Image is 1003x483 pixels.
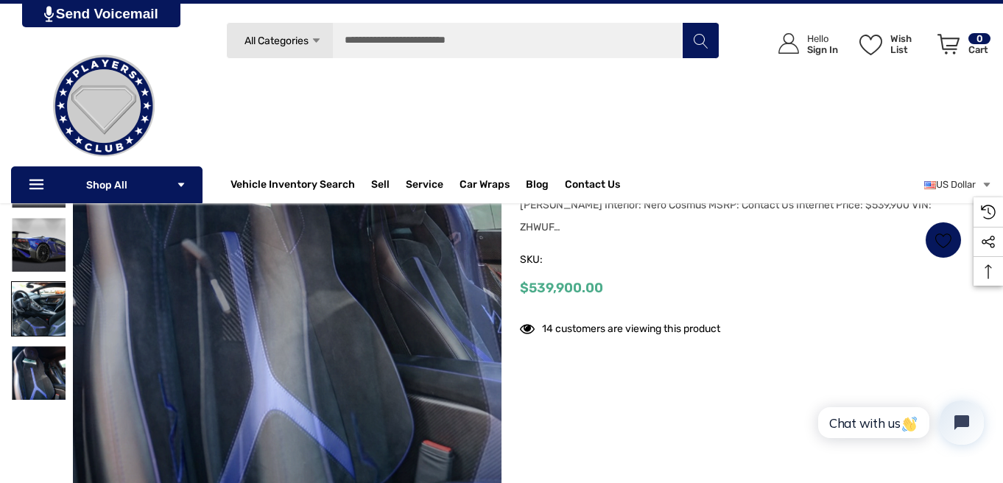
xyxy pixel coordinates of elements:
[981,235,996,250] svg: Social Media
[27,177,49,194] svg: Icon Line
[853,18,931,69] a: Wish List Wish List
[924,170,992,200] a: USD
[371,178,390,194] span: Sell
[520,315,720,338] div: 14 customers are viewing this product
[460,178,510,194] span: Car Wraps
[802,388,996,457] iframe: Tidio Chat
[981,205,996,219] svg: Recently Viewed
[935,232,952,249] svg: Wish List
[520,177,932,233] span: Year: 2016 Make: Lamborghini Model: Aventador SV Mileage: 8,580 Exterior: Blu [PERSON_NAME] Inter...
[974,264,1003,279] svg: Top
[778,33,799,54] svg: Icon User Account
[807,33,838,44] p: Hello
[761,18,845,69] a: Sign in
[371,170,406,200] a: Sell
[12,218,66,272] img: For Sale: 2016 Lamborghini Aventador LP750-4 SuperVeloce VIN ZHWUF3ZD9GLA04400
[176,180,186,190] svg: Icon Arrow Down
[968,33,990,44] p: 0
[890,33,929,55] p: Wish List
[526,178,549,194] a: Blog
[460,170,526,200] a: Car Wraps
[11,166,203,203] p: Shop All
[520,250,594,270] span: SKU:
[520,280,603,296] span: $539,900.00
[931,18,992,76] a: Cart with 0 items
[311,35,322,46] svg: Icon Arrow Down
[30,32,177,180] img: Players Club | Cars For Sale
[925,222,962,258] a: Wish List
[968,44,990,55] p: Cart
[859,35,882,55] svg: Wish List
[226,22,333,59] a: All Categories Icon Arrow Down Icon Arrow Up
[244,35,308,47] span: All Categories
[807,44,838,55] p: Sign In
[565,178,620,194] a: Contact Us
[44,6,54,22] img: PjwhLS0gR2VuZXJhdG9yOiBHcmF2aXQuaW8gLS0+PHN2ZyB4bWxucz0iaHR0cDovL3d3dy53My5vcmcvMjAwMC9zdmciIHhtb...
[230,178,355,194] a: Vehicle Inventory Search
[682,22,719,59] button: Search
[12,346,66,400] img: For Sale: 2016 Lamborghini Aventador LP750-4 SuperVeloce VIN ZHWUF3ZD9GLA04400
[406,178,443,194] a: Service
[12,282,66,336] img: For Sale: 2016 Lamborghini Aventador LP750-4 SuperVeloce VIN ZHWUF3ZD9GLA04400
[937,34,960,54] svg: Review Your Cart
